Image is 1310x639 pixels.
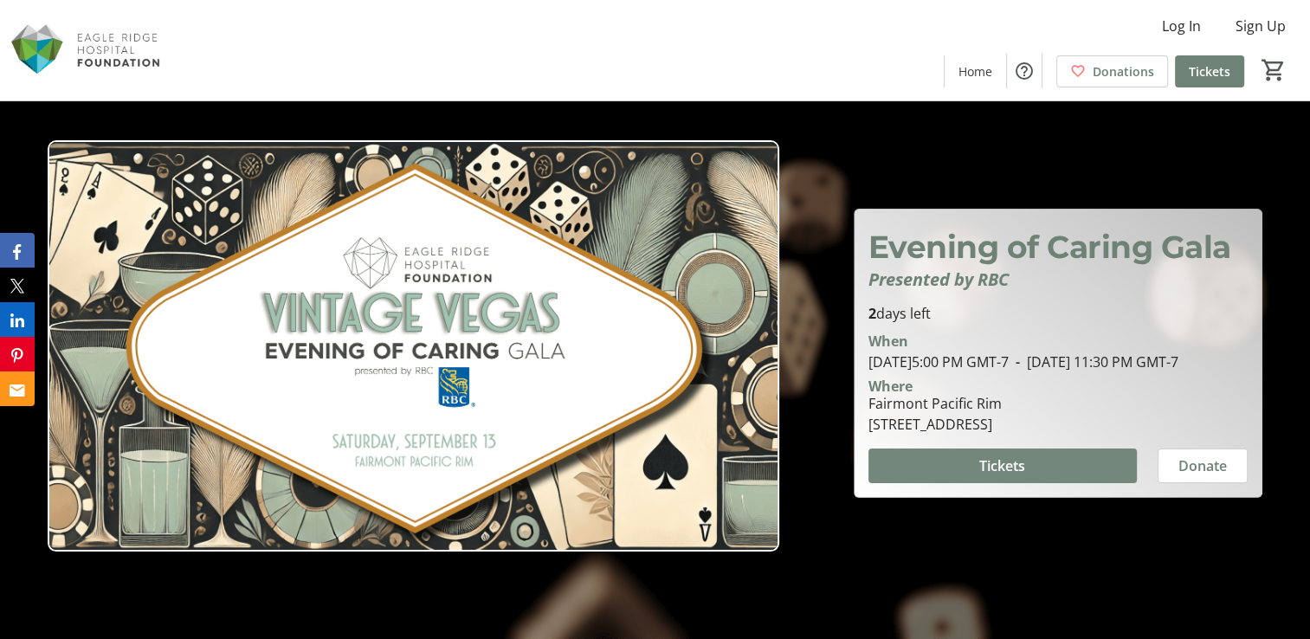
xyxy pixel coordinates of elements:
[1158,449,1248,483] button: Donate
[868,352,1009,371] span: [DATE] 5:00 PM GMT-7
[48,140,779,552] img: Campaign CTA Media Photo
[1189,62,1230,81] span: Tickets
[868,414,1002,435] div: [STREET_ADDRESS]
[1009,352,1178,371] span: [DATE] 11:30 PM GMT-7
[1148,12,1215,40] button: Log In
[868,303,1248,324] p: days left
[1007,54,1042,88] button: Help
[979,455,1025,476] span: Tickets
[868,379,913,393] div: Where
[958,62,992,81] span: Home
[868,393,1002,414] div: Fairmont Pacific Rim
[868,449,1137,483] button: Tickets
[1009,352,1027,371] span: -
[1222,12,1300,40] button: Sign Up
[868,304,876,323] span: 2
[868,268,1009,291] em: Presented by RBC
[1236,16,1286,36] span: Sign Up
[1093,62,1154,81] span: Donations
[1258,55,1289,86] button: Cart
[1175,55,1244,87] a: Tickets
[868,228,1231,266] span: Evening of Caring Gala
[10,7,165,94] img: Eagle Ridge Hospital Foundation's Logo
[945,55,1006,87] a: Home
[1178,455,1227,476] span: Donate
[1056,55,1168,87] a: Donations
[1162,16,1201,36] span: Log In
[868,331,908,352] div: When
